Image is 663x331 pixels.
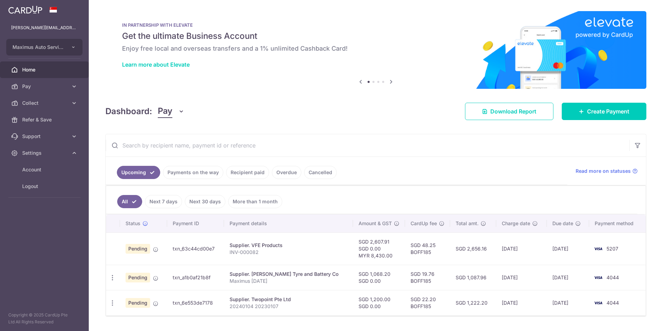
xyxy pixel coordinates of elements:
[405,265,450,290] td: SGD 19.76 BOFF185
[547,265,589,290] td: [DATE]
[502,220,530,227] span: Charge date
[22,100,68,107] span: Collect
[606,274,619,280] span: 4044
[230,271,347,278] div: Supplier. [PERSON_NAME] Tyre and Battery Co
[353,232,405,265] td: SGD 2,607.91 SGD 0.00 MYR 8,430.00
[552,220,573,227] span: Due date
[591,245,605,253] img: Bank Card
[230,296,347,303] div: Supplier. Twopoint Pte Ltd
[22,183,68,190] span: Logout
[8,6,42,14] img: CardUp
[405,290,450,315] td: SGD 22.20 BOFF185
[22,150,68,156] span: Settings
[547,232,589,265] td: [DATE]
[353,265,405,290] td: SGD 1,068.20 SGD 0.00
[591,273,605,282] img: Bank Card
[167,265,224,290] td: txn_a1b0af21b8f
[11,24,78,31] p: [PERSON_NAME][EMAIL_ADDRESS][DOMAIN_NAME]
[224,214,353,232] th: Payment details
[606,300,619,306] span: 4044
[122,22,630,28] p: IN PARTNERSHIP WITH ELEVATE
[496,290,547,315] td: [DATE]
[228,195,282,208] a: More than 1 month
[167,290,224,315] td: txn_6e553de7178
[105,11,646,89] img: Renovation banner
[587,107,629,116] span: Create Payment
[547,290,589,315] td: [DATE]
[22,166,68,173] span: Account
[22,116,68,123] span: Refer & Save
[117,166,160,179] a: Upcoming
[106,134,629,156] input: Search by recipient name, payment id or reference
[411,220,437,227] span: CardUp fee
[450,232,496,265] td: SGD 2,656.16
[126,220,140,227] span: Status
[619,310,656,328] iframe: Opens a widget where you can find more information
[158,105,172,118] span: Pay
[562,103,646,120] a: Create Payment
[158,105,184,118] button: Pay
[163,166,223,179] a: Payments on the way
[126,298,150,308] span: Pending
[465,103,553,120] a: Download Report
[126,273,150,282] span: Pending
[185,195,225,208] a: Next 30 days
[226,166,269,179] a: Recipient paid
[450,290,496,315] td: SGD 1,222.20
[589,214,646,232] th: Payment method
[405,232,450,265] td: SGD 48.25 BOFF185
[490,107,536,116] span: Download Report
[12,44,64,51] span: Maximus Auto Services Pte Ltd
[105,105,152,118] h4: Dashboard:
[230,249,347,256] p: INV-000082
[167,232,224,265] td: txn_63c44cd00e7
[22,66,68,73] span: Home
[22,133,68,140] span: Support
[230,278,347,285] p: Maximus [DATE]
[496,232,547,265] td: [DATE]
[230,242,347,249] div: Supplier. VFE Products
[230,303,347,310] p: 20240104 20230107
[456,220,479,227] span: Total amt.
[22,83,68,90] span: Pay
[450,265,496,290] td: SGD 1,087.96
[122,61,190,68] a: Learn more about Elevate
[359,220,392,227] span: Amount & GST
[117,195,142,208] a: All
[576,168,631,175] span: Read more on statuses
[591,299,605,307] img: Bank Card
[304,166,337,179] a: Cancelled
[122,31,630,42] h5: Get the ultimate Business Account
[6,39,83,56] button: Maximus Auto Services Pte Ltd
[353,290,405,315] td: SGD 1,200.00 SGD 0.00
[606,246,618,252] span: 5207
[272,166,301,179] a: Overdue
[496,265,547,290] td: [DATE]
[122,44,630,53] h6: Enjoy free local and overseas transfers and a 1% unlimited Cashback Card!
[167,214,224,232] th: Payment ID
[126,244,150,254] span: Pending
[576,168,638,175] a: Read more on statuses
[145,195,182,208] a: Next 7 days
